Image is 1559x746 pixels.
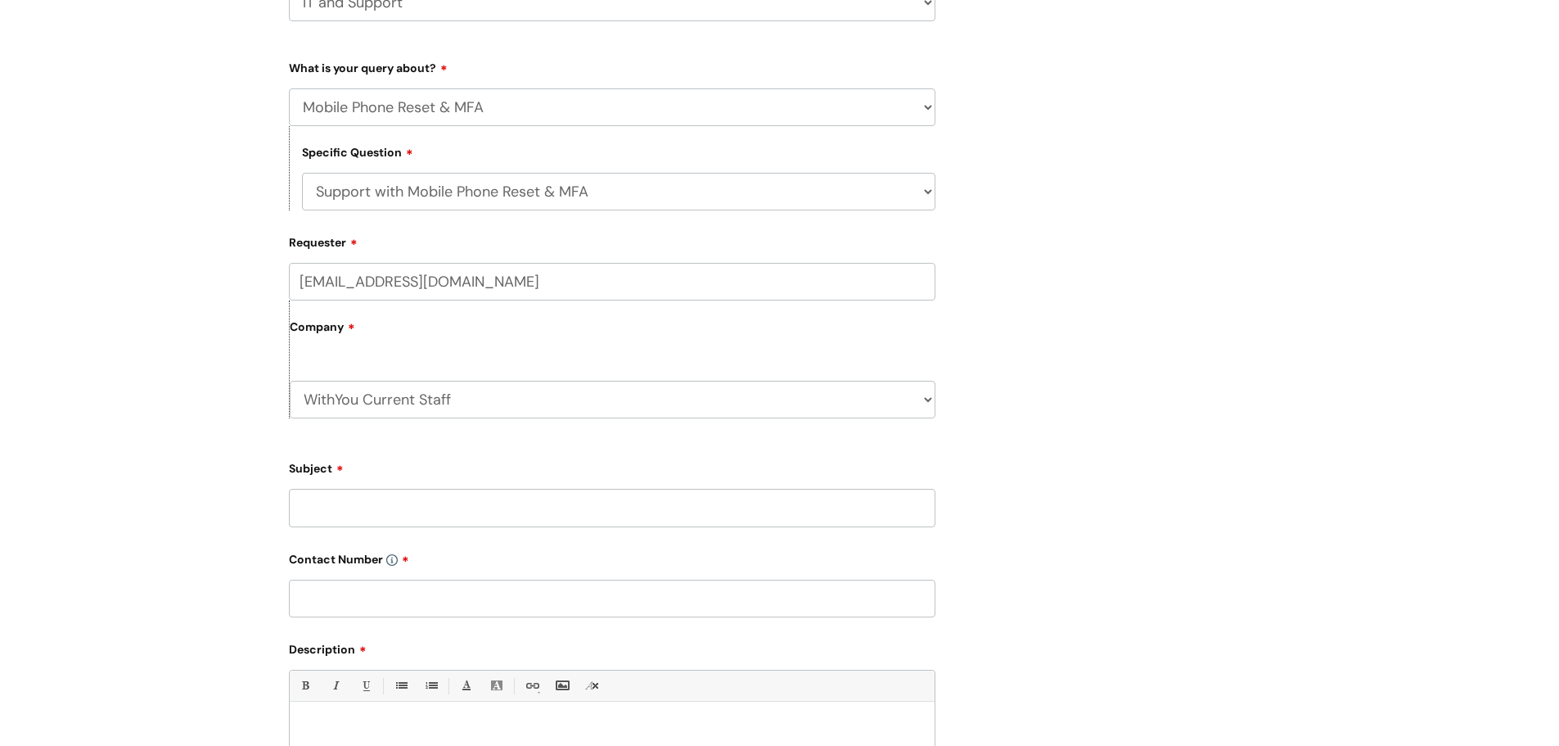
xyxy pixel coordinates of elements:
a: Font Color [456,676,476,696]
label: Subject [289,456,935,476]
a: Insert Image... [552,676,572,696]
a: 1. Ordered List (Ctrl-Shift-8) [421,676,441,696]
a: Link [521,676,542,696]
label: Description [289,637,935,657]
a: Remove formatting (Ctrl-\) [582,676,602,696]
a: Back Color [486,676,507,696]
label: Requester [289,230,935,250]
a: Underline(Ctrl-U) [355,676,376,696]
label: What is your query about? [289,56,935,75]
a: • Unordered List (Ctrl-Shift-7) [390,676,411,696]
img: info-icon.svg [386,554,398,566]
input: Email [289,263,935,301]
label: Contact Number [289,547,935,567]
label: Specific Question [302,143,413,160]
label: Company [290,314,935,351]
a: Bold (Ctrl-B) [295,676,315,696]
a: Italic (Ctrl-I) [325,676,345,696]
